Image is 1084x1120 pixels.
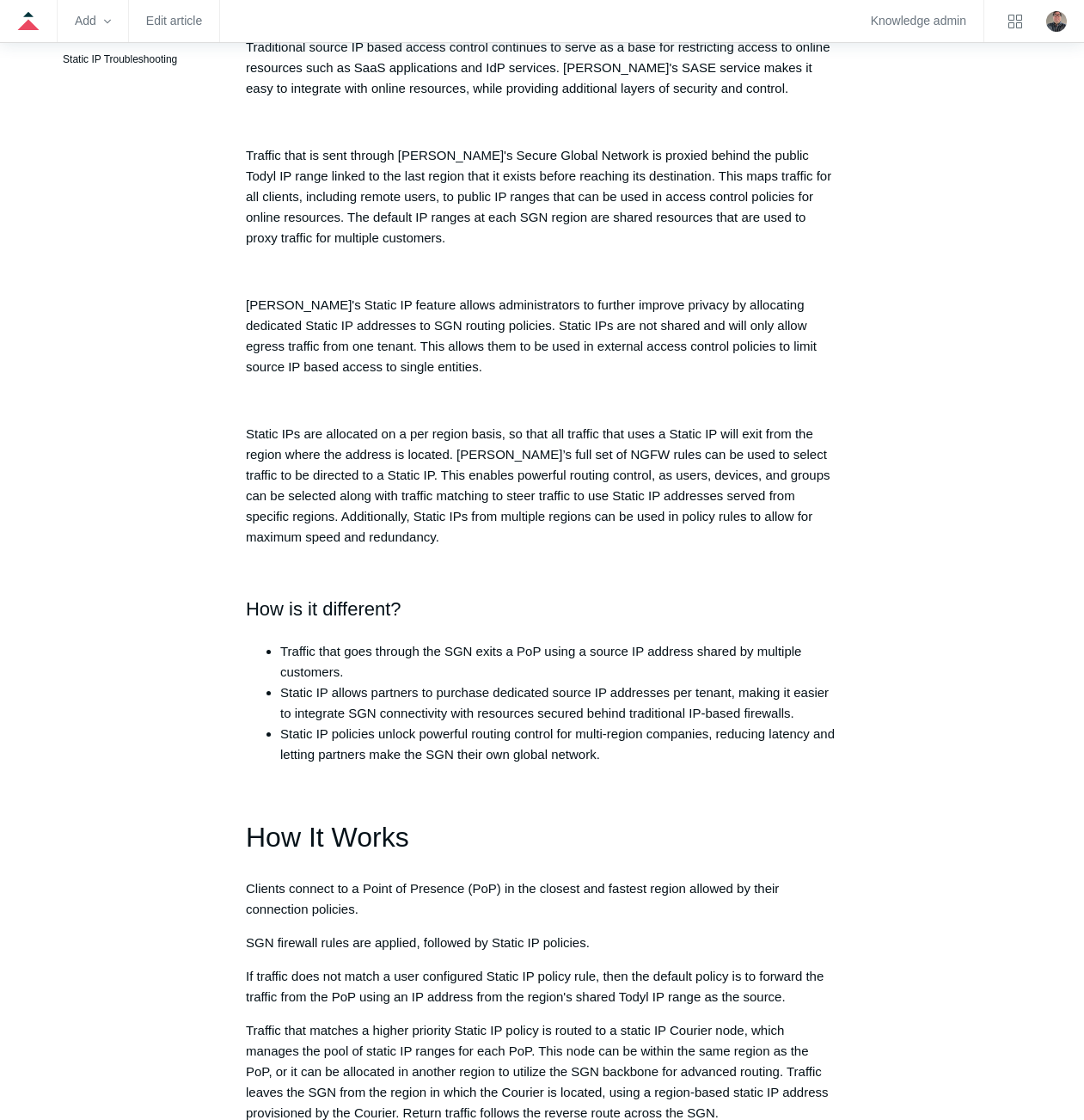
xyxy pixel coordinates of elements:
zd-hc-trigger: Add [75,16,111,26]
li: Traffic that goes through the SGN exits a PoP using a source IP address shared by multiple custom... [280,641,838,682]
a: Knowledge admin [871,16,966,26]
zd-hc-trigger: Click your profile icon to open the profile menu [1046,11,1067,32]
p: Static IPs are allocated on a per region basis, so that all traffic that uses a Static IP will ex... [246,424,838,548]
h1: How It Works [246,816,838,860]
h2: How is it different? [246,594,838,624]
p: [PERSON_NAME]'s Static IP feature allows administrators to further improve privacy by allocating ... [246,295,838,377]
img: user avatar [1046,11,1067,32]
p: SGN firewall rules are applied, followed by Static IP policies. [246,933,838,953]
a: Static IP Troubleshooting [54,43,220,76]
p: Traffic that is sent through [PERSON_NAME]'s Secure Global Network is proxied behind the public T... [246,145,838,248]
li: Static IP allows partners to purchase dedicated source IP addresses per tenant, making it easier ... [280,682,838,724]
p: Clients connect to a Point of Presence (PoP) in the closest and fastest region allowed by their c... [246,878,838,920]
li: Static IP policies unlock powerful routing control for multi-region companies, reducing latency a... [280,724,838,765]
p: If traffic does not match a user configured Static IP policy rule, then the default policy is to ... [246,966,838,1007]
p: Traditional source IP based access control continues to serve as a base for restricting access to... [246,37,838,99]
a: Edit article [146,16,202,26]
